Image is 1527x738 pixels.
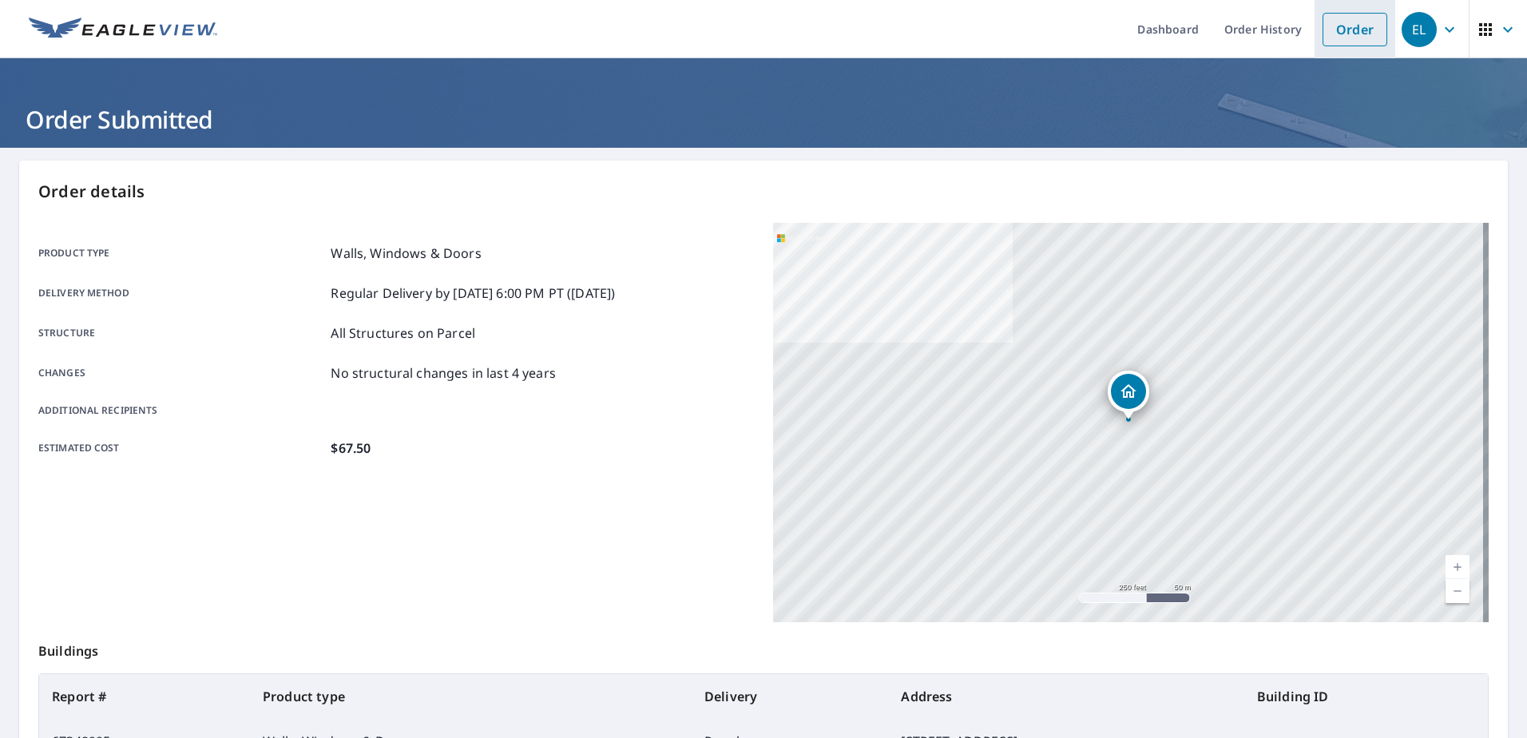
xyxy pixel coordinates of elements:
[38,438,324,458] p: Estimated cost
[888,674,1243,719] th: Address
[331,363,556,383] p: No structural changes in last 4 years
[1244,674,1488,719] th: Building ID
[19,103,1508,136] h1: Order Submitted
[29,18,217,42] img: EV Logo
[38,323,324,343] p: Structure
[1323,13,1387,46] a: Order
[38,363,324,383] p: Changes
[1446,555,1469,579] a: Current Level 17, Zoom In
[331,323,475,343] p: All Structures on Parcel
[331,244,481,263] p: Walls, Windows & Doors
[38,244,324,263] p: Product type
[38,622,1489,673] p: Buildings
[1446,579,1469,603] a: Current Level 17, Zoom Out
[38,180,1489,204] p: Order details
[1108,371,1149,420] div: Dropped pin, building 1, Residential property, 1780 Franklin St Stockport, OH 43787
[331,438,371,458] p: $67.50
[692,674,888,719] th: Delivery
[1402,12,1437,47] div: EL
[38,284,324,303] p: Delivery method
[38,403,324,418] p: Additional recipients
[331,284,615,303] p: Regular Delivery by [DATE] 6:00 PM PT ([DATE])
[250,674,692,719] th: Product type
[39,674,250,719] th: Report #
